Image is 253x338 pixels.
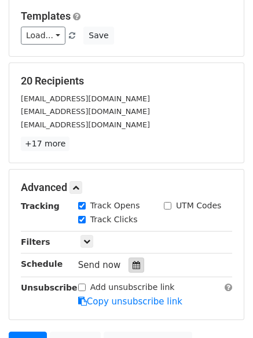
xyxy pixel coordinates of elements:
[21,181,232,194] h5: Advanced
[21,137,69,151] a: +17 more
[21,283,78,292] strong: Unsubscribe
[195,282,253,338] iframe: Chat Widget
[90,281,175,293] label: Add unsubscribe link
[21,10,71,22] a: Templates
[21,107,150,116] small: [EMAIL_ADDRESS][DOMAIN_NAME]
[21,201,60,211] strong: Tracking
[21,259,63,269] strong: Schedule
[21,237,50,247] strong: Filters
[21,27,65,45] a: Load...
[90,214,138,226] label: Track Clicks
[78,296,182,307] a: Copy unsubscribe link
[21,120,150,129] small: [EMAIL_ADDRESS][DOMAIN_NAME]
[21,75,232,87] h5: 20 Recipients
[78,260,121,270] span: Send now
[83,27,113,45] button: Save
[21,94,150,103] small: [EMAIL_ADDRESS][DOMAIN_NAME]
[176,200,221,212] label: UTM Codes
[90,200,140,212] label: Track Opens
